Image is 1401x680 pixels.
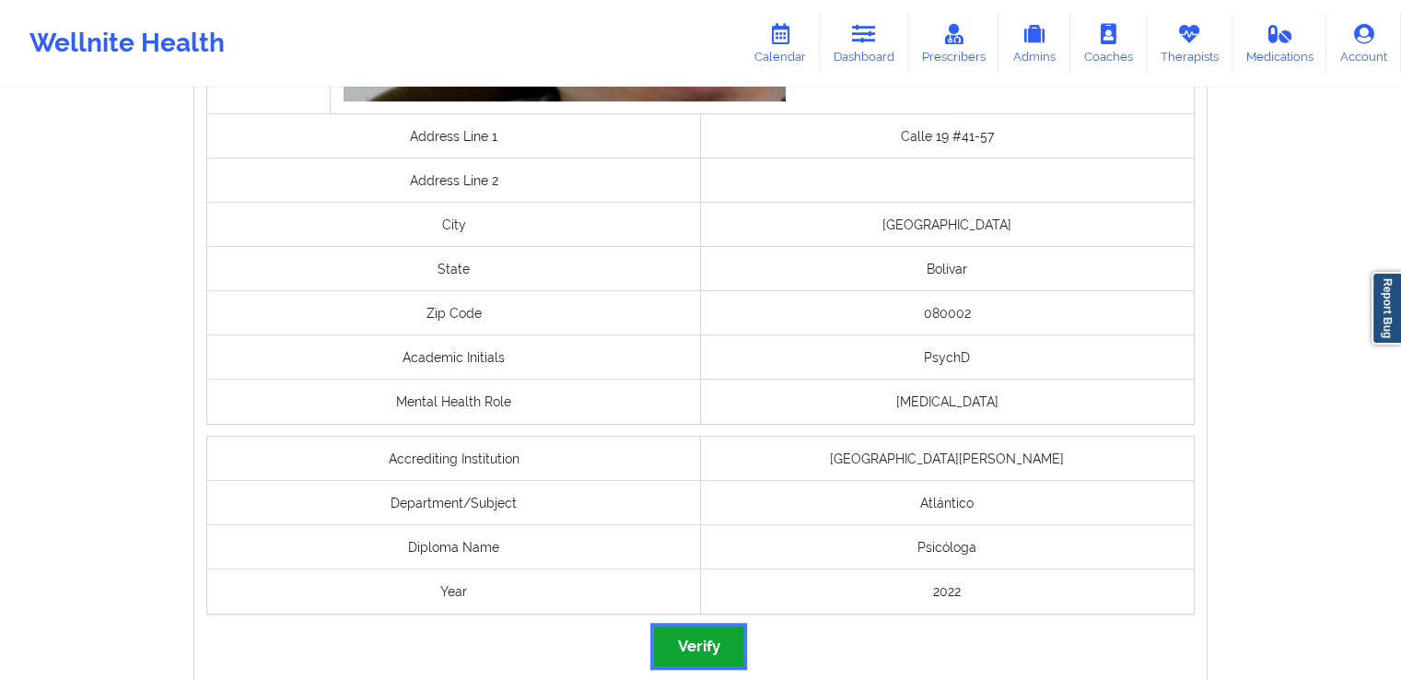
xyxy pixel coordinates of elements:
[998,13,1070,74] a: Admins
[820,13,908,74] a: Dashboard
[207,114,701,158] div: Address Line 1
[701,203,1195,247] div: [GEOGRAPHIC_DATA]
[654,627,742,666] button: Verify
[701,291,1195,335] div: 080002
[207,525,701,569] div: Diploma Name
[701,247,1195,291] div: Bolívar
[207,437,701,481] div: Accrediting Institution
[207,335,701,380] div: Academic Initials
[701,481,1195,525] div: Atlántico
[207,380,701,424] div: Mental Health Role
[701,569,1195,614] div: 2022
[207,481,701,525] div: Department/Subject
[701,437,1195,481] div: [GEOGRAPHIC_DATA][PERSON_NAME]
[207,203,701,247] div: City
[207,158,701,203] div: Address Line 2
[741,13,820,74] a: Calendar
[1326,13,1401,74] a: Account
[701,525,1195,569] div: Psicóloga
[1070,13,1147,74] a: Coaches
[701,380,1195,424] div: [MEDICAL_DATA]
[207,247,701,291] div: State
[207,569,701,614] div: Year
[1147,13,1232,74] a: Therapists
[1232,13,1327,74] a: Medications
[207,291,701,335] div: Zip Code
[1372,272,1401,345] a: Report Bug
[701,335,1195,380] div: PsychD
[701,114,1195,158] div: Calle 19 #41-57
[908,13,999,74] a: Prescribers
